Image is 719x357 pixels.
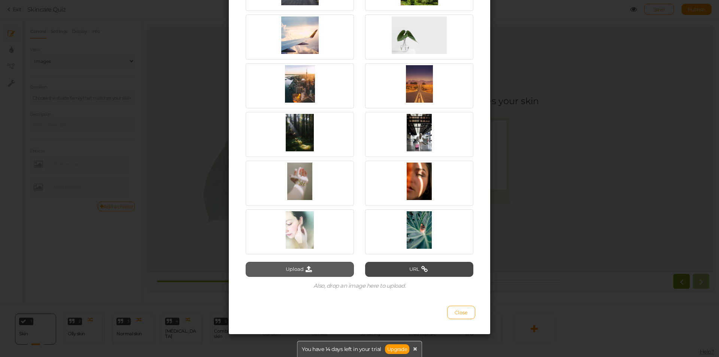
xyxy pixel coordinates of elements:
span: You have 14 days left in your trial [302,347,381,352]
span: Also, drop an image here to upload. [313,282,406,289]
button: Close [447,306,475,319]
div: Choose the shade family that matches your skin [175,69,390,80]
a: Upgrade [385,344,410,354]
button: URL [365,262,473,277]
div: Choice 2 [299,167,358,174]
span: Close [455,309,468,315]
div: Choice 1 [217,167,276,174]
button: Upload [246,262,354,277]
